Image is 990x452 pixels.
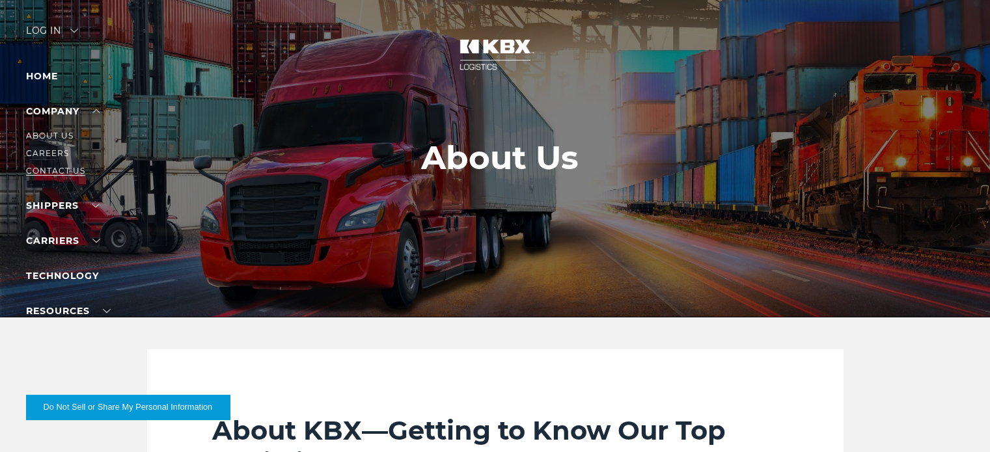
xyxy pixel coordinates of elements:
a: Technology [26,270,99,282]
a: Company [26,105,100,117]
img: kbx logo [447,26,544,83]
a: RESOURCES [26,305,111,317]
a: Contact Us [26,166,85,176]
a: Home [26,70,58,82]
a: SHIPPERS [26,200,100,211]
div: Log in [26,26,78,45]
img: arrow [70,29,78,33]
a: About Us [26,131,74,140]
h1: About Us [421,139,579,177]
a: Careers [26,148,69,158]
a: Carriers [26,235,100,246]
button: Do Not Sell or Share My Personal Information [26,395,230,419]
